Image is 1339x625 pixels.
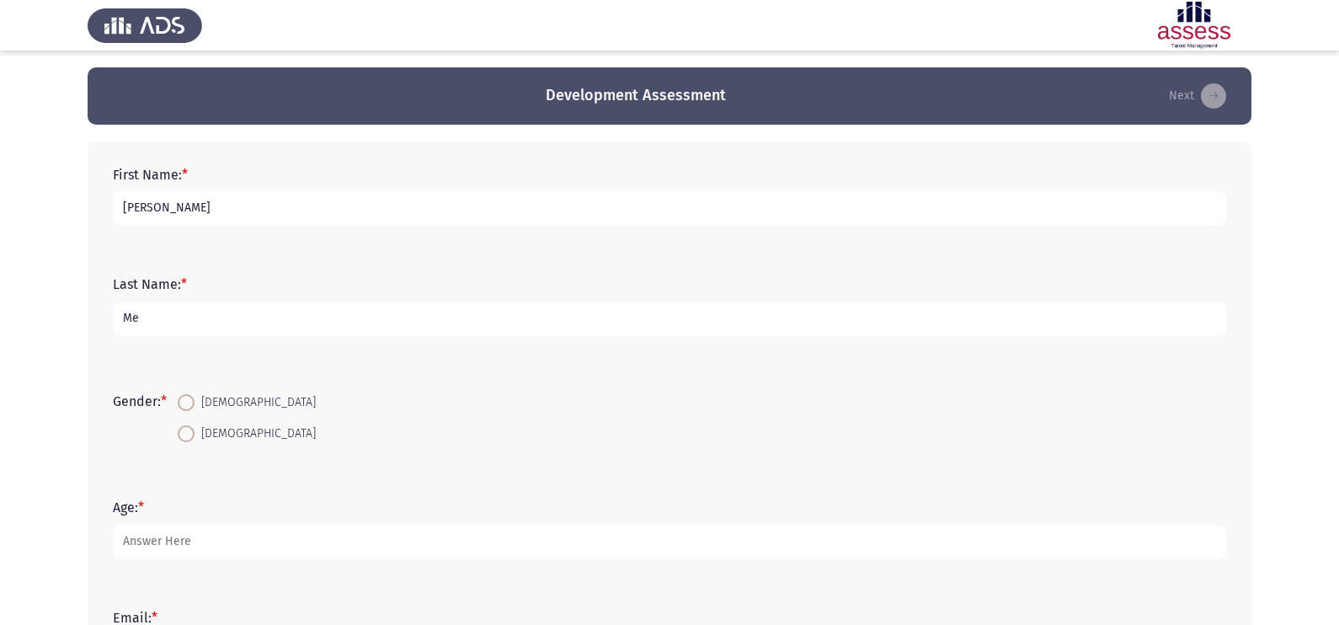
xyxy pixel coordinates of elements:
[88,2,202,49] img: Assess Talent Management logo
[1137,2,1251,49] img: Assessment logo of Development Assessment R1 (EN)
[113,499,144,515] label: Age:
[195,424,316,444] span: [DEMOGRAPHIC_DATA]
[1164,83,1231,110] button: load next page
[113,302,1226,336] input: add answer text
[195,393,316,413] span: [DEMOGRAPHIC_DATA]
[113,525,1226,559] input: add answer text
[113,276,187,292] label: Last Name:
[546,85,726,106] h3: Development Assessment
[113,393,167,409] label: Gender:
[113,167,188,183] label: First Name:
[113,191,1226,226] input: add answer text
